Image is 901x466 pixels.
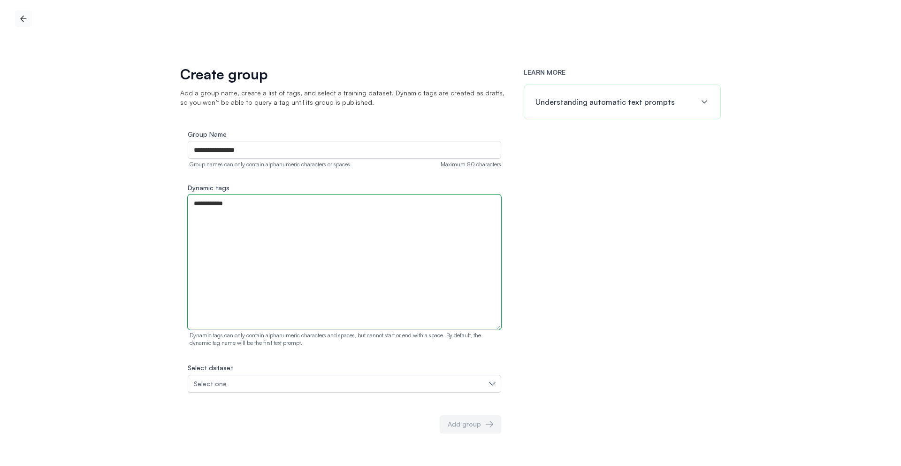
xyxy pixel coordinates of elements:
span: Select one [194,379,227,388]
label: Dynamic tags [188,183,501,193]
p: Add a group name, create a list of tags, and select a training dataset. Dynamic tags are created ... [180,88,509,107]
h4: Understanding automatic text prompts [535,96,675,108]
div: Add group [448,419,481,429]
button: Add group [440,415,501,433]
div: Maximum 80 characters [441,161,501,168]
button: Select one [188,375,501,393]
div: Group names can only contain alphanumeric characters or spaces. [188,161,352,168]
h3: LEARN MORE [524,68,721,77]
h1: Create group [180,68,509,81]
label: Group Name [188,130,501,139]
p: Dynamic tags can only contain alphanumeric characters and spaces, but cannot start or end with a ... [188,332,501,347]
button: Understanding automatic text prompts [524,85,720,119]
label: Select dataset [188,364,233,372]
